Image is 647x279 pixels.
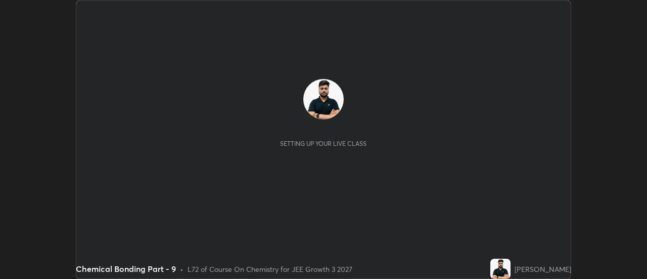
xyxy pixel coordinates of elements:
img: 8394fe8a1e6941218e61db61d39fec43.jpg [303,79,344,119]
div: • [180,264,183,274]
img: 8394fe8a1e6941218e61db61d39fec43.jpg [490,259,511,279]
div: L72 of Course On Chemistry for JEE Growth 3 2027 [188,264,352,274]
div: [PERSON_NAME] [515,264,571,274]
div: Setting up your live class [280,140,366,147]
div: Chemical Bonding Part - 9 [76,263,176,275]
